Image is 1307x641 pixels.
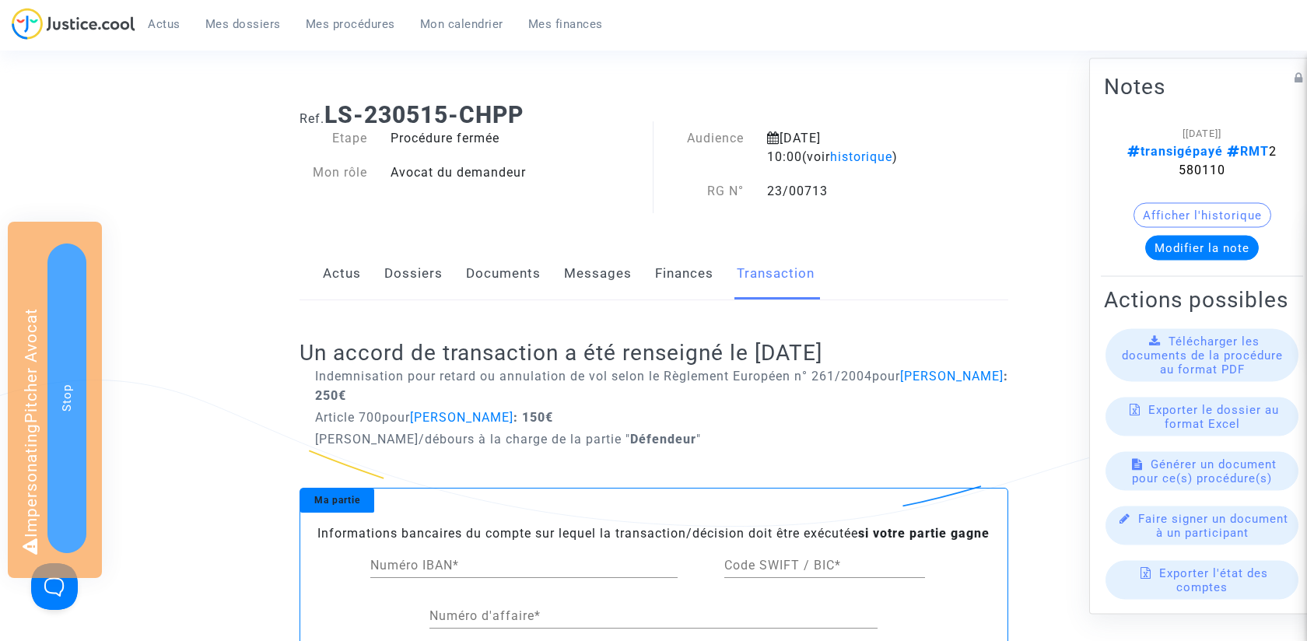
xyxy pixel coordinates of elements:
[900,369,1004,384] span: [PERSON_NAME]
[293,12,408,36] a: Mes procédures
[408,12,516,36] a: Mon calendrier
[135,12,193,36] a: Actus
[382,410,513,425] span: pour
[516,12,615,36] a: Mes finances
[323,248,361,299] a: Actus
[288,163,380,182] div: Mon rôle
[300,111,324,126] span: Ref.
[317,526,990,541] span: Informations bancaires du compte sur lequel la transaction/décision doit être exécutée
[528,17,603,31] span: Mes finances
[1127,144,1223,159] span: transigépayé
[1183,128,1221,139] span: [[DATE]]
[737,248,815,299] a: Transaction
[60,384,74,412] span: Stop
[755,129,958,166] div: [DATE] 10:00
[410,410,513,425] span: [PERSON_NAME]
[12,8,135,40] img: jc-logo.svg
[315,369,1008,403] b: : 250€
[47,243,86,553] button: Stop
[31,563,78,610] iframe: Help Scout Beacon - Open
[288,129,380,148] div: Etape
[653,182,755,201] div: RG N°
[653,129,755,166] div: Audience
[1104,286,1300,313] h2: Actions possibles
[466,248,541,299] a: Documents
[379,163,653,182] div: Avocat du demandeur
[306,17,395,31] span: Mes procédures
[300,489,374,513] div: Ma partie
[384,248,443,299] a: Dossiers
[315,366,1008,405] p: Indemnisation pour retard ou annulation de vol selon le Règlement Européen n° 261/2004
[1104,73,1300,100] h2: Notes
[1134,203,1271,228] button: Afficher l'historique
[1145,236,1259,261] button: Modifier la note
[420,17,503,31] span: Mon calendrier
[830,149,892,164] span: historique
[802,149,898,164] span: (voir )
[1223,144,1269,159] span: RMT
[1138,512,1288,540] span: Faire signer un document à un participant
[379,129,653,148] div: Procédure fermée
[1122,335,1283,377] span: Télécharger les documents de la procédure au format PDF
[148,17,180,31] span: Actus
[8,222,102,578] div: Impersonating
[315,408,1008,427] p: Article 700
[858,526,990,541] b: si votre partie gagne
[513,410,553,425] b: : 150€
[300,339,1008,366] h2: Un accord de transaction a été renseigné le [DATE]
[324,101,524,128] b: LS-230515-CHPP
[630,432,696,447] b: Défendeur
[872,369,1004,384] span: pour
[1127,144,1277,177] span: 2580110
[1148,403,1279,431] span: Exporter le dossier au format Excel
[315,429,1008,449] p: [PERSON_NAME]/débours à la charge de la partie " "
[564,248,632,299] a: Messages
[193,12,293,36] a: Mes dossiers
[755,182,958,201] div: 23/00713
[1159,566,1268,594] span: Exporter l'état des comptes
[205,17,281,31] span: Mes dossiers
[1132,457,1277,485] span: Générer un document pour ce(s) procédure(s)
[655,248,713,299] a: Finances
